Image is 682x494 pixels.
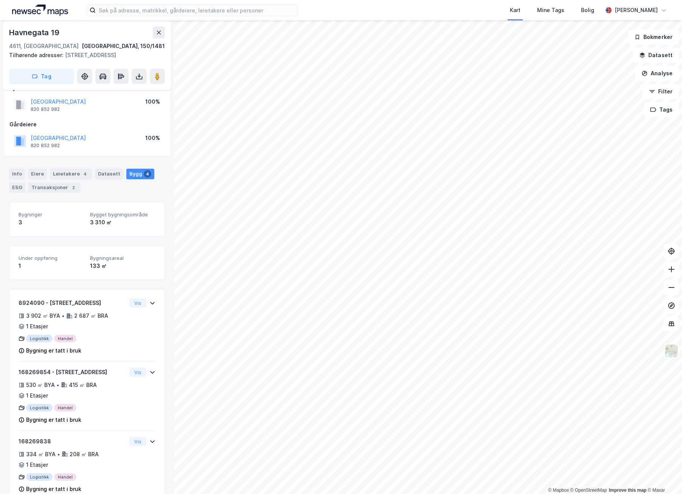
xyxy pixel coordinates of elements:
[90,261,155,270] div: 133 ㎡
[19,218,84,227] div: 3
[144,170,151,178] div: 4
[62,313,65,319] div: •
[145,97,160,106] div: 100%
[615,6,658,15] div: [PERSON_NAME]
[26,460,48,469] div: 1 Etasjer
[9,52,65,58] span: Tilhørende adresser:
[26,415,81,424] div: Bygning er tatt i bruk
[90,218,155,227] div: 3 310 ㎡
[19,261,84,270] div: 1
[548,488,569,493] a: Mapbox
[26,346,81,355] div: Bygning er tatt i bruk
[57,451,60,457] div: •
[28,169,47,179] div: Eiere
[664,344,679,358] img: Z
[644,458,682,494] iframe: Chat Widget
[19,255,84,261] span: Under oppføring
[31,143,60,149] div: 820 852 982
[56,382,59,388] div: •
[129,368,146,377] button: Vis
[609,488,646,493] a: Improve this map
[19,437,126,446] div: 168269838
[26,381,55,390] div: 530 ㎡ BYA
[643,84,679,99] button: Filter
[70,450,99,459] div: 208 ㎡ BRA
[19,298,126,308] div: 8924090 - [STREET_ADDRESS]
[69,381,97,390] div: 415 ㎡ BRA
[145,134,160,143] div: 100%
[644,102,679,117] button: Tags
[90,211,155,218] span: Bygget bygningsområde
[19,368,126,377] div: 168269854 - [STREET_ADDRESS]
[9,51,159,60] div: [STREET_ADDRESS]
[26,485,81,494] div: Bygning er tatt i bruk
[9,182,25,193] div: ESG
[581,6,594,15] div: Bolig
[26,391,48,400] div: 1 Etasjer
[70,184,77,191] div: 2
[570,488,607,493] a: OpenStreetMap
[74,311,108,320] div: 2 687 ㎡ BRA
[81,170,89,178] div: 4
[28,182,80,193] div: Transaksjoner
[12,5,68,16] img: logo.a4113a55bc3d86da70a041830d287a7e.svg
[628,30,679,45] button: Bokmerker
[31,106,60,112] div: 820 852 982
[9,120,165,129] div: Gårdeiere
[90,255,155,261] span: Bygningsareal
[19,211,84,218] span: Bygninger
[95,169,123,179] div: Datasett
[26,311,60,320] div: 3 902 ㎡ BYA
[82,42,165,51] div: [GEOGRAPHIC_DATA], 150/1481
[96,5,298,16] input: Søk på adresse, matrikkel, gårdeiere, leietakere eller personer
[537,6,564,15] div: Mine Tags
[129,298,146,308] button: Vis
[26,450,56,459] div: 334 ㎡ BYA
[633,48,679,63] button: Datasett
[510,6,520,15] div: Kart
[50,169,92,179] div: Leietakere
[129,437,146,446] button: Vis
[126,169,154,179] div: Bygg
[9,69,74,84] button: Tag
[26,322,48,331] div: 1 Etasjer
[9,42,79,51] div: 4611, [GEOGRAPHIC_DATA]
[9,169,25,179] div: Info
[635,66,679,81] button: Analyse
[9,26,61,39] div: Havnegata 19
